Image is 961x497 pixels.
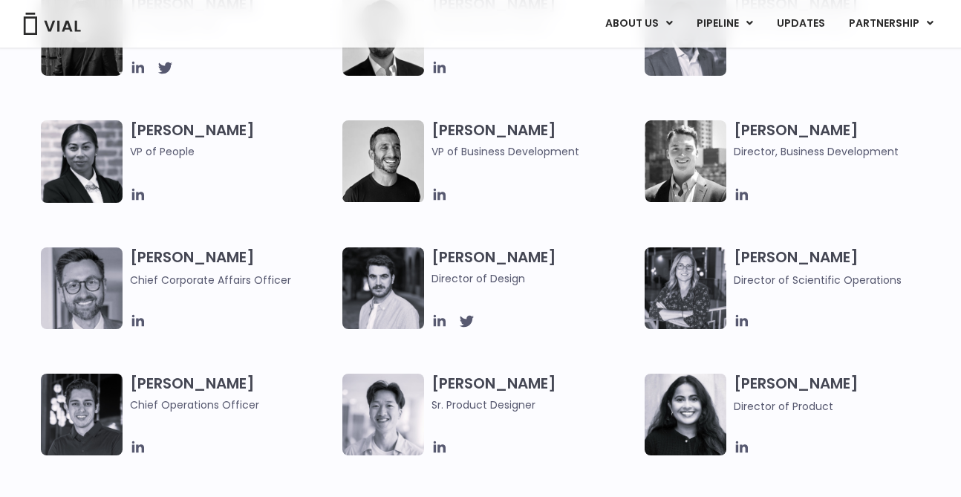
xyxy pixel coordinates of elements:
[431,120,636,160] h3: [PERSON_NAME]
[342,374,424,455] img: Brennan
[645,120,726,202] img: A black and white photo of a smiling man in a suit at ARVO 2023.
[734,399,833,414] span: Director of Product
[685,11,764,36] a: PIPELINEMenu Toggle
[130,143,335,160] span: VP of People
[431,143,636,160] span: VP of Business Development
[734,143,939,160] span: Director, Business Development
[130,247,335,288] h3: [PERSON_NAME]
[342,120,424,202] img: A black and white photo of a man smiling.
[734,120,939,160] h3: [PERSON_NAME]
[431,247,636,287] h3: [PERSON_NAME]
[41,247,123,329] img: Paolo-M
[431,397,636,413] span: Sr. Product Designer
[130,120,335,181] h3: [PERSON_NAME]
[837,11,945,36] a: PARTNERSHIPMenu Toggle
[431,270,636,287] span: Director of Design
[41,374,123,455] img: Headshot of smiling man named Josh
[645,374,726,455] img: Smiling woman named Dhruba
[130,273,291,288] span: Chief Corporate Affairs Officer
[130,374,335,413] h3: [PERSON_NAME]
[342,247,424,329] img: Headshot of smiling man named Albert
[41,120,123,203] img: Catie
[734,273,902,288] span: Director of Scientific Operations
[130,397,335,413] span: Chief Operations Officer
[593,11,684,36] a: ABOUT USMenu Toggle
[645,247,726,329] img: Headshot of smiling woman named Sarah
[734,247,939,288] h3: [PERSON_NAME]
[22,13,82,35] img: Vial Logo
[431,374,636,413] h3: [PERSON_NAME]
[734,374,939,415] h3: [PERSON_NAME]
[765,11,836,36] a: UPDATES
